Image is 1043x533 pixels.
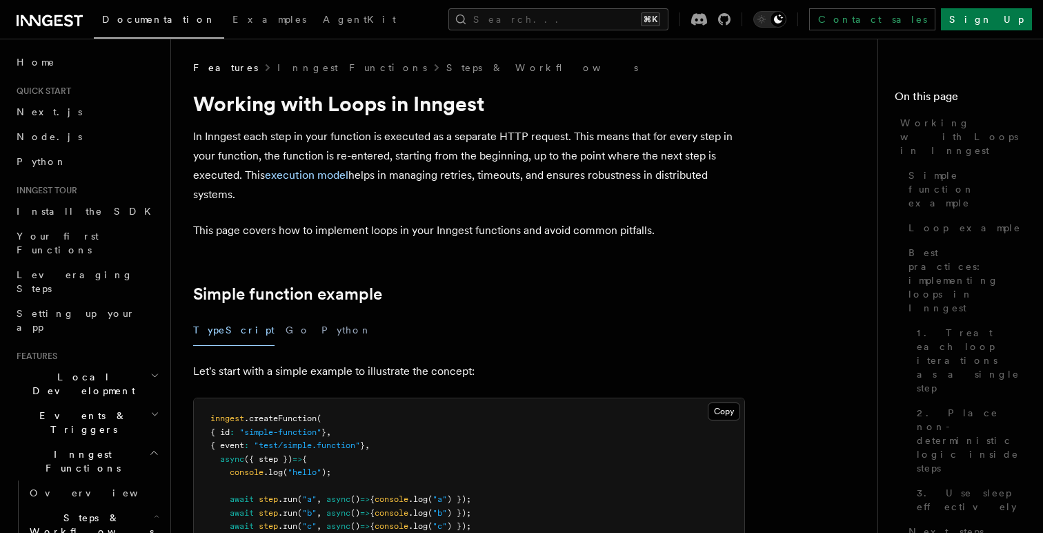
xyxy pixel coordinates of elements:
a: Inngest Functions [277,61,427,75]
span: ( [283,467,288,477]
span: { [370,494,375,504]
a: Best practices: implementing loops in Inngest [903,240,1026,320]
span: Setting up your app [17,308,135,333]
span: await [230,521,254,531]
span: , [365,440,370,450]
span: ) }); [447,494,471,504]
span: , [326,427,331,437]
span: } [321,427,326,437]
a: 2. Place non-deterministic logic inside steps [911,400,1026,481]
a: Install the SDK [11,199,162,224]
a: Home [11,50,162,75]
span: ) }); [447,508,471,518]
a: execution model [265,168,348,182]
span: inngest [210,414,244,423]
span: 2. Place non-deterministic logic inside steps [917,406,1026,475]
button: Copy [708,403,740,420]
span: step [259,508,278,518]
span: .createFunction [244,414,317,423]
span: Next.js [17,106,82,117]
a: Steps & Workflows [446,61,638,75]
span: "a" [302,494,317,504]
a: AgentKit [315,4,404,37]
span: console [375,521,408,531]
span: .run [278,508,297,518]
span: "c" [433,521,447,531]
h4: On this page [895,88,1026,110]
button: TypeScript [193,315,275,346]
span: Simple function example [908,168,1026,210]
a: 3. Use sleep effectively [911,481,1026,519]
span: => [360,494,370,504]
p: This page covers how to implement loops in your Inngest functions and avoid common pitfalls. [193,221,745,240]
span: ( [428,508,433,518]
span: "hello" [288,467,321,477]
span: "simple-function" [239,427,321,437]
span: ( [297,521,302,531]
span: Home [17,55,55,69]
span: Your first Functions [17,231,99,255]
span: Node.js [17,131,82,142]
span: ) }); [447,521,471,531]
span: .log [408,494,428,504]
h1: Working with Loops in Inngest [193,91,745,116]
span: { [370,508,375,518]
p: In Inngest each step in your function is executed as a separate HTTP request. This means that for... [193,127,745,204]
a: Contact sales [809,8,935,30]
span: ); [321,467,331,477]
span: .log [264,467,283,477]
span: Quick start [11,86,71,97]
span: .log [408,508,428,518]
span: .log [408,521,428,531]
span: Features [11,351,57,362]
span: { id [210,427,230,437]
span: Features [193,61,258,75]
span: "c" [302,521,317,531]
a: Your first Functions [11,224,162,262]
button: Go [286,315,310,346]
span: Examples [232,14,306,25]
a: Setting up your app [11,301,162,340]
span: 3. Use sleep effectively [917,486,1026,514]
span: await [230,494,254,504]
span: Overview [30,487,172,498]
span: => [360,521,370,531]
span: step [259,494,278,504]
a: Documentation [94,4,224,39]
span: : [244,440,249,450]
span: "a" [433,494,447,504]
span: async [326,494,350,504]
span: "b" [302,508,317,518]
span: ({ step }) [244,454,292,464]
span: console [230,467,264,477]
span: () [350,508,360,518]
button: Local Development [11,365,162,403]
button: Python [321,315,372,346]
span: Loop example [908,221,1021,235]
span: Local Development [11,370,150,398]
span: async [220,454,244,464]
span: Events & Triggers [11,409,150,436]
a: Simple function example [903,163,1026,215]
a: Python [11,149,162,174]
span: console [375,508,408,518]
span: , [317,508,321,518]
button: Search...⌘K [448,8,668,30]
span: { [302,454,307,464]
span: ( [297,508,302,518]
a: 1. Treat each loop iterations as a single step [911,320,1026,400]
span: "b" [433,508,447,518]
a: Sign Up [941,8,1032,30]
button: Toggle dark mode [753,11,786,28]
a: Next.js [11,99,162,124]
a: Node.js [11,124,162,149]
span: , [317,494,321,504]
span: step [259,521,278,531]
span: .run [278,494,297,504]
span: ( [297,494,302,504]
span: : [230,427,235,437]
span: async [326,508,350,518]
span: => [360,508,370,518]
p: Let's start with a simple example to illustrate the concept: [193,362,745,381]
span: Documentation [102,14,216,25]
